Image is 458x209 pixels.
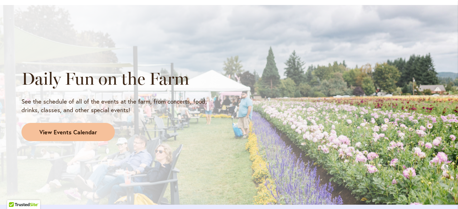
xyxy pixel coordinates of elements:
a: View Events Calendar [21,123,115,141]
p: See the schedule of all of the events at the farm, from concerts, food, drinks, classes, and othe... [21,97,223,114]
span: View Events Calendar [39,128,97,136]
h2: Daily Fun on the Farm [21,69,223,89]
